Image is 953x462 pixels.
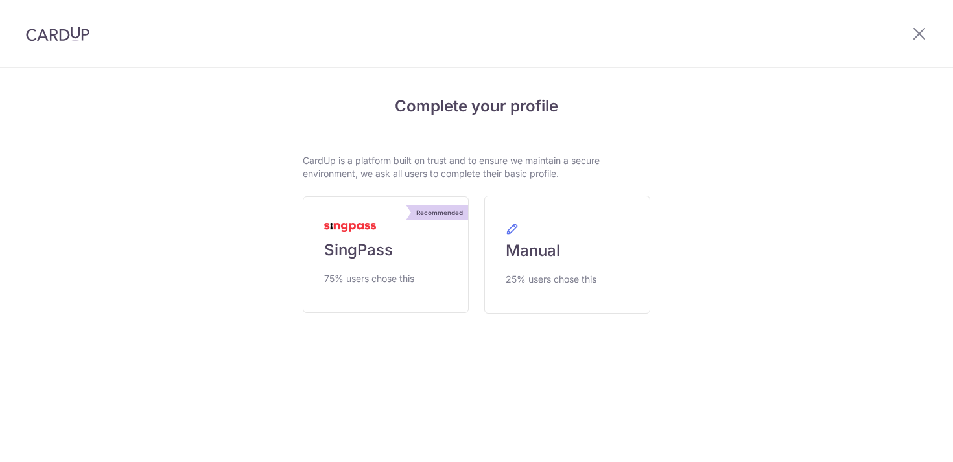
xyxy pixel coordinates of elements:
span: 25% users chose this [506,271,596,287]
span: Manual [506,240,560,261]
div: Recommended [411,205,468,220]
a: Manual 25% users chose this [484,196,650,314]
img: MyInfoLogo [324,223,376,232]
h4: Complete your profile [303,95,650,118]
span: SingPass [324,240,393,260]
a: Recommended SingPass 75% users chose this [303,196,469,313]
p: CardUp is a platform built on trust and to ensure we maintain a secure environment, we ask all us... [303,154,650,180]
span: 75% users chose this [324,271,414,286]
img: CardUp [26,26,89,41]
